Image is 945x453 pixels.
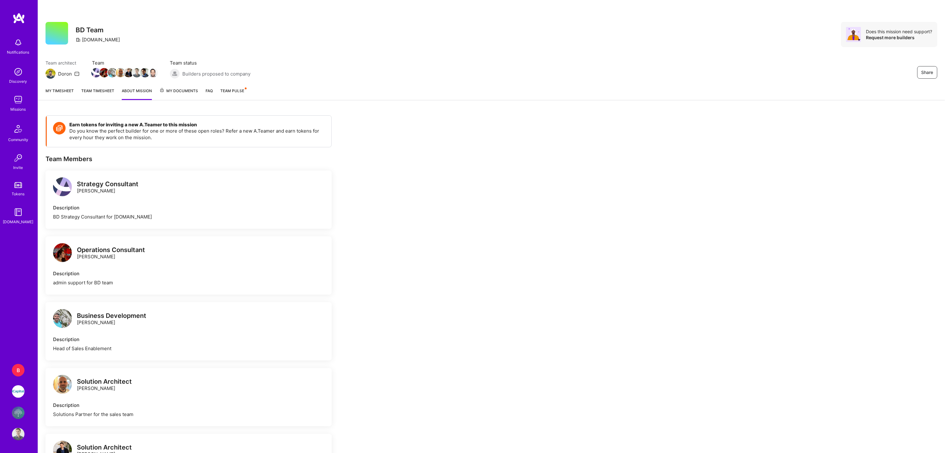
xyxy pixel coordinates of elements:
[13,13,25,24] img: logo
[53,243,72,262] img: logo
[108,68,117,77] img: Team Member Avatar
[53,177,72,198] a: logo
[74,71,79,76] i: icon Mail
[53,279,324,286] div: admin support for BD team
[12,385,24,398] img: iCapital: Build and maintain RESTful API
[170,60,250,66] span: Team status
[92,60,157,66] span: Team
[220,87,246,100] a: Team Pulse
[12,407,24,419] img: Flowcarbon: AI Memory Company
[10,385,26,398] a: iCapital: Build and maintain RESTful API
[122,87,152,100] a: About Mission
[53,345,324,352] div: Head of Sales Enablement
[10,364,26,377] a: B
[92,67,100,78] a: Team Member Avatar
[12,364,24,377] div: B
[53,375,72,394] img: logo
[11,106,26,113] div: Missions
[53,336,324,343] div: Description
[77,378,132,392] div: [PERSON_NAME]
[77,247,145,253] div: Operations Consultant
[11,121,26,136] img: Community
[76,36,120,43] div: [DOMAIN_NAME]
[206,87,213,100] a: FAQ
[76,26,123,34] h3: BD Team
[53,122,66,134] img: Token icon
[149,67,157,78] a: Team Member Avatar
[12,93,24,106] img: teamwork
[91,68,101,77] img: Team Member Avatar
[108,67,116,78] a: Team Member Avatar
[917,66,937,79] button: Share
[53,402,324,408] div: Description
[116,68,125,77] img: Team Member Avatar
[53,309,72,329] a: logo
[58,71,72,77] div: Doron
[170,69,180,79] img: Builders proposed to company
[12,428,24,440] img: User Avatar
[12,36,24,49] img: bell
[866,29,932,34] div: Does this mission need support?
[12,66,24,78] img: discovery
[12,206,24,219] img: guide book
[69,128,325,141] p: Do you know the perfect builder for one or more of these open roles? Refer a new A.Teamer and ear...
[141,67,149,78] a: Team Member Avatar
[9,78,27,85] div: Discovery
[116,67,125,78] a: Team Member Avatar
[3,219,34,225] div: [DOMAIN_NAME]
[159,87,198,100] a: My Documents
[12,152,24,164] img: Invite
[77,247,145,260] div: [PERSON_NAME]
[159,87,198,94] span: My Documents
[846,27,861,42] img: Avatar
[148,68,158,77] img: Team Member Avatar
[13,164,23,171] div: Invite
[10,428,26,440] a: User Avatar
[77,313,146,326] div: [PERSON_NAME]
[53,309,72,328] img: logo
[10,407,26,419] a: Flowcarbon: AI Memory Company
[77,444,132,451] div: Solution Architect
[866,34,932,40] div: Request more builders
[46,69,56,79] img: Team Architect
[124,68,133,77] img: Team Member Avatar
[182,71,250,77] span: Builders proposed to company
[7,49,30,55] div: Notifications
[125,67,133,78] a: Team Member Avatar
[53,375,72,395] a: logo
[46,87,74,100] a: My timesheet
[46,155,332,163] div: Team Members
[133,67,141,78] a: Team Member Avatar
[81,87,114,100] a: Team timesheet
[12,191,25,197] div: Tokens
[53,411,324,418] div: Solutions Partner for the sales team
[8,136,28,143] div: Community
[53,243,72,264] a: logo
[77,181,138,194] div: [PERSON_NAME]
[53,177,72,196] img: logo
[132,68,142,77] img: Team Member Avatar
[220,88,244,93] span: Team Pulse
[69,122,325,128] h4: Earn tokens for inviting a new A.Teamer to this mission
[14,182,22,188] img: tokens
[53,204,324,211] div: Description
[76,37,81,42] i: icon CompanyGray
[53,270,324,277] div: Description
[53,213,324,220] div: BD Strategy Consultant for [DOMAIN_NAME]
[99,68,109,77] img: Team Member Avatar
[100,67,108,78] a: Team Member Avatar
[77,181,138,187] div: Strategy Consultant
[77,313,146,319] div: Business Development
[921,69,933,76] span: Share
[46,60,79,66] span: Team architect
[140,68,150,77] img: Team Member Avatar
[77,378,132,385] div: Solution Architect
